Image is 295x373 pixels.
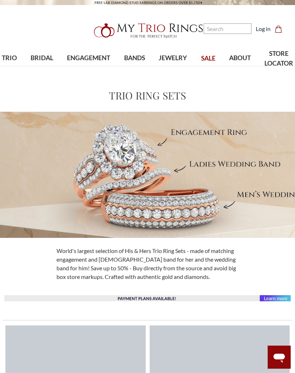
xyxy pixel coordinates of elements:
span: TRIO [2,53,17,63]
button: submenu toggle [236,70,244,71]
div: World's largest selection of His & Hers Trio Ring Sets - made of matching engagement and [DEMOGRA... [52,247,243,281]
a: ABOUT [222,46,258,70]
span: BRIDAL [31,53,53,63]
button: submenu toggle [169,70,177,71]
a: BRIDAL [24,46,60,70]
span: JEWELRY [159,53,187,63]
a: Cart with 0 items [275,25,286,33]
a: Log in [256,25,271,33]
span: STORE LOCATOR [264,49,293,68]
button: submenu toggle [131,70,138,71]
span: ENGAGEMENT [67,53,110,63]
button: submenu toggle [85,70,92,71]
span: ABOUT [229,53,251,63]
input: Search [204,23,251,34]
a: My Trio Rings [86,19,209,42]
button: submenu toggle [6,70,13,71]
a: JEWELRY [152,46,194,70]
button: submenu toggle [38,70,46,71]
a: ENGAGEMENT [60,46,117,70]
a: BANDS [117,46,152,70]
span: BANDS [124,53,145,63]
h1: Trio Ring Sets [109,88,186,103]
svg: cart.cart_preview [275,26,282,33]
a: SALE [194,47,222,70]
img: My Trio Rings [90,19,205,42]
span: SALE [201,54,215,63]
